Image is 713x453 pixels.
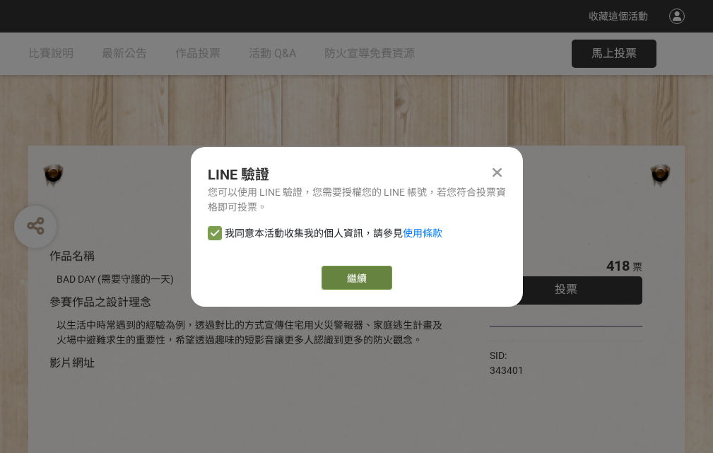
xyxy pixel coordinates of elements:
a: 活動 Q&A [249,33,296,75]
a: 最新公告 [102,33,147,75]
span: 影片網址 [49,356,95,370]
a: 防火宣導免費資源 [324,33,415,75]
div: BAD DAY (需要守護的一天) [57,272,447,287]
span: 活動 Q&A [249,47,296,60]
div: LINE 驗證 [208,164,506,185]
span: 作品投票 [175,47,220,60]
button: 馬上投票 [572,40,656,68]
span: 防火宣導免費資源 [324,47,415,60]
iframe: Facebook Share [527,348,598,363]
div: 以生活中時常遇到的經驗為例，透過對比的方式宣傳住宅用火災警報器、家庭逃生計畫及火場中避難求生的重要性，希望透過趣味的短影音讓更多人認識到更多的防火觀念。 [57,318,447,348]
span: 作品名稱 [49,249,95,263]
span: 馬上投票 [591,47,637,60]
span: 最新公告 [102,47,147,60]
span: 參賽作品之設計理念 [49,295,151,309]
a: 比賽說明 [28,33,73,75]
span: 418 [606,257,630,274]
span: SID: 343401 [490,350,524,376]
a: 繼續 [322,266,392,290]
a: 使用條款 [403,228,442,239]
span: 收藏這個活動 [589,11,648,22]
span: 比賽說明 [28,47,73,60]
span: 投票 [555,283,577,296]
span: 票 [632,261,642,273]
span: 我同意本活動收集我的個人資訊，請參見 [225,226,442,241]
div: 您可以使用 LINE 驗證，您需要授權您的 LINE 帳號，若您符合投票資格即可投票。 [208,185,506,215]
a: 作品投票 [175,33,220,75]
